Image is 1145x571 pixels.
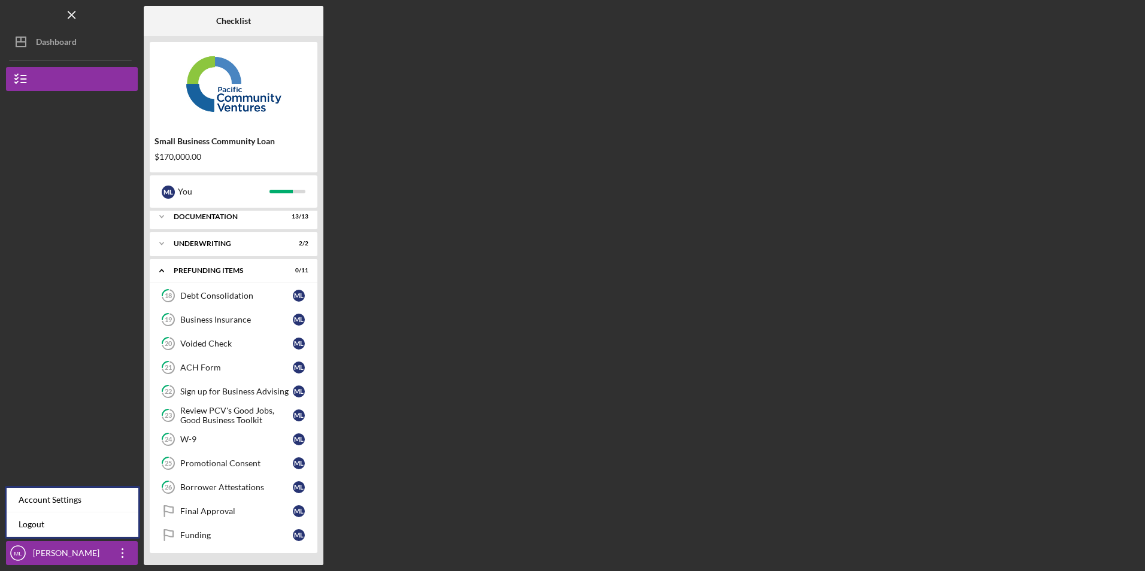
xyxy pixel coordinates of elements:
div: M L [293,505,305,517]
a: 20Voided CheckML [156,332,311,356]
a: 26Borrower AttestationsML [156,475,311,499]
a: 21ACH FormML [156,356,311,379]
div: M L [293,409,305,421]
div: Voided Check [180,339,293,348]
tspan: 22 [165,388,172,396]
div: M L [293,290,305,302]
button: Dashboard [6,30,138,54]
tspan: 19 [165,316,172,324]
div: M L [293,433,305,445]
tspan: 23 [165,412,172,420]
a: Final ApprovalML [156,499,311,523]
div: [PERSON_NAME] [30,541,108,568]
div: Debt Consolidation [180,291,293,300]
div: Business Insurance [180,315,293,324]
div: Prefunding Items [174,267,278,274]
div: M L [293,314,305,326]
div: 13 / 13 [287,213,308,220]
div: M L [293,481,305,493]
tspan: 20 [165,340,172,348]
div: You [178,181,269,202]
tspan: 25 [165,460,172,467]
div: Sign up for Business Advising [180,387,293,396]
div: Promotional Consent [180,458,293,468]
tspan: 18 [165,292,172,300]
div: 0 / 11 [287,267,308,274]
a: 19Business InsuranceML [156,308,311,332]
div: Underwriting [174,240,278,247]
div: Funding [180,530,293,540]
div: Dashboard [36,30,77,57]
b: Checklist [216,16,251,26]
div: Account Settings [7,488,138,512]
div: Borrower Attestations [180,482,293,492]
div: Final Approval [180,506,293,516]
div: M L [293,457,305,469]
text: ML [14,550,22,557]
a: 25Promotional ConsentML [156,451,311,475]
div: 2 / 2 [287,240,308,247]
a: 24W-9ML [156,427,311,451]
a: FundingML [156,523,311,547]
div: Review PCV's Good Jobs, Good Business Toolkit [180,406,293,425]
tspan: 24 [165,436,172,444]
div: M L [293,362,305,373]
a: 23Review PCV's Good Jobs, Good Business ToolkitML [156,403,311,427]
div: Small Business Community Loan [155,136,313,146]
div: M L [293,385,305,397]
button: ML[PERSON_NAME] [6,541,138,565]
div: M L [293,529,305,541]
a: 18Debt ConsolidationML [156,284,311,308]
div: W-9 [180,435,293,444]
div: M L [162,186,175,199]
div: ACH Form [180,363,293,372]
div: Documentation [174,213,278,220]
tspan: 26 [165,484,172,491]
img: Product logo [150,48,317,120]
a: 22Sign up for Business AdvisingML [156,379,311,403]
a: Logout [7,512,138,537]
div: M L [293,338,305,350]
div: $170,000.00 [155,152,313,162]
tspan: 21 [165,364,172,372]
